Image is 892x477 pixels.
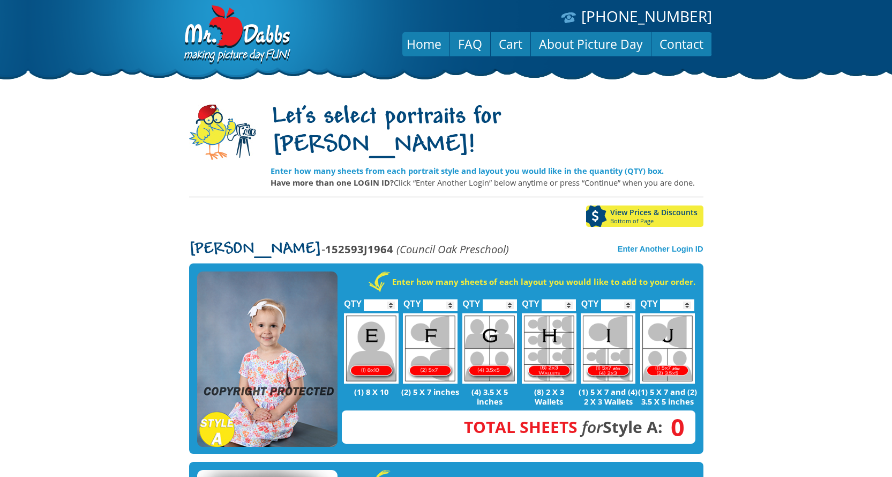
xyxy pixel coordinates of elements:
h1: Let's select portraits for [PERSON_NAME]! [271,104,703,160]
p: (2) 5 X 7 inches [401,387,460,397]
img: G [462,313,517,384]
strong: 152593J1964 [325,241,393,256]
p: Click “Enter Another Login” below anytime or press “Continue” when you are done. [271,177,703,188]
a: Home [399,31,449,57]
a: Enter Another Login ID [618,245,703,253]
a: About Picture Day [531,31,651,57]
label: QTY [344,288,362,314]
label: QTY [403,288,421,314]
img: F [403,313,458,384]
span: Bottom of Page [610,218,703,224]
em: (Council Oak Preschool) [396,241,509,256]
p: (1) 5 X 7 and (2) 3.5 X 5 inches [638,387,698,406]
strong: Have more than one LOGIN ID? [271,177,394,188]
label: QTY [522,288,539,314]
strong: Enter how many sheets of each layout you would like to add to your order. [392,276,695,287]
img: H [522,313,576,384]
img: I [581,313,635,384]
img: STYLE A [197,271,338,447]
strong: Style A: [464,416,663,438]
img: camera-mascot [189,105,256,160]
label: QTY [581,288,599,314]
span: 0 [663,421,685,433]
a: View Prices & DiscountsBottom of Page [586,206,703,227]
a: FAQ [450,31,490,57]
label: QTY [640,288,658,314]
p: - [189,243,509,255]
p: (1) 5 X 7 and (4) 2 X 3 Wallets [579,387,638,406]
img: Dabbs Company [181,5,292,65]
p: (1) 8 X 10 [342,387,401,397]
span: Total Sheets [464,416,578,438]
strong: Enter how many sheets from each portrait style and layout you would like in the quantity (QTY) box. [271,165,664,176]
a: [PHONE_NUMBER] [581,6,712,26]
label: QTY [463,288,481,314]
span: [PERSON_NAME] [189,241,321,258]
img: J [640,313,695,384]
a: Cart [491,31,530,57]
img: E [344,313,399,384]
em: for [582,416,603,438]
a: Contact [651,31,711,57]
p: (4) 3.5 X 5 inches [460,387,520,406]
p: (8) 2 X 3 Wallets [519,387,579,406]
